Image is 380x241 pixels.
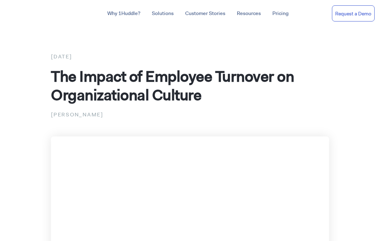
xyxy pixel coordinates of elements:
[5,6,57,20] img: ...
[267,7,294,20] a: Pricing
[102,7,146,20] a: Why 1Huddle?
[146,7,179,20] a: Solutions
[231,7,267,20] a: Resources
[51,66,294,105] span: The Impact of Employee Turnover on Organizational Culture
[332,5,375,22] a: Request a Demo
[51,52,329,61] div: [DATE]
[51,110,329,119] p: [PERSON_NAME]
[179,7,231,20] a: Customer Stories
